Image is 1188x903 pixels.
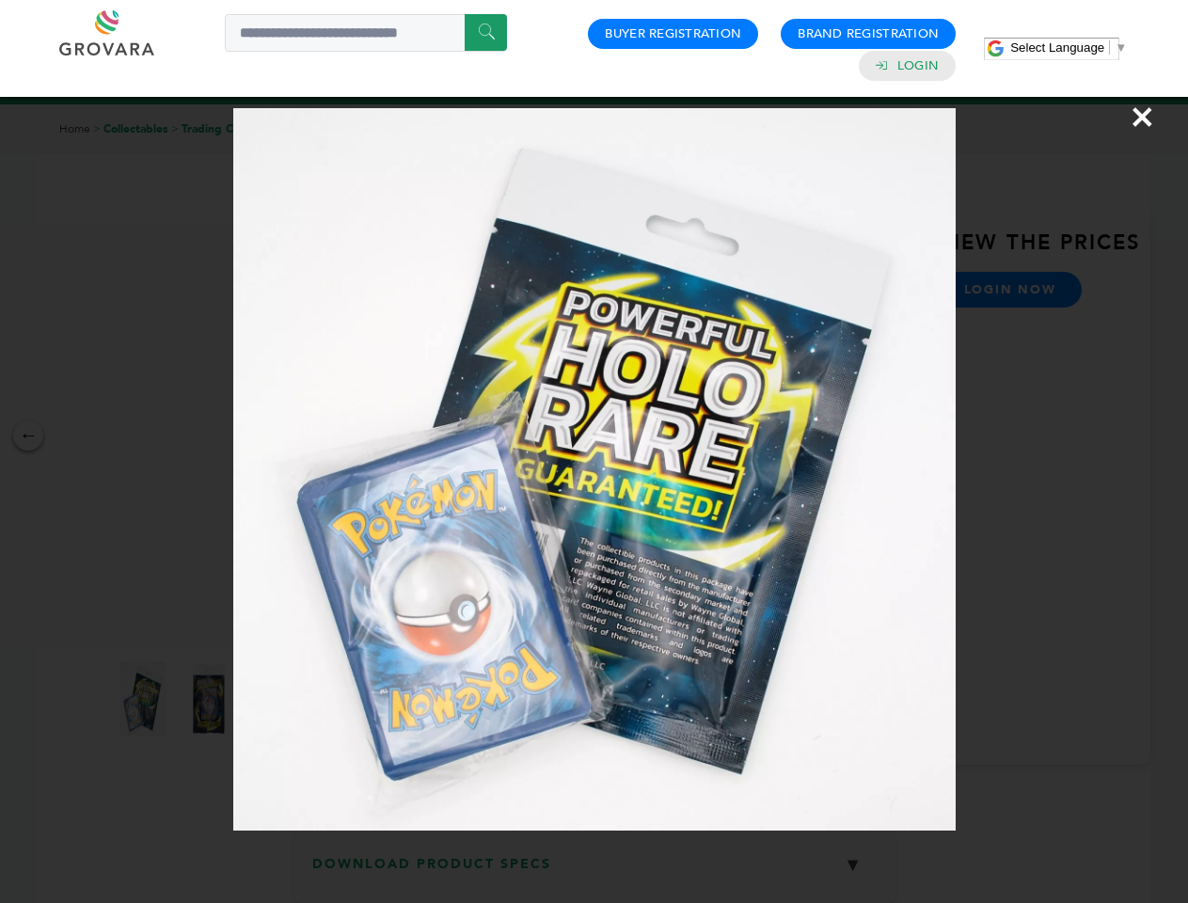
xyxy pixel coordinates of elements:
[798,25,939,42] a: Brand Registration
[1115,40,1127,55] span: ▼
[225,14,507,52] input: Search a product or brand...
[1010,40,1127,55] a: Select Language​
[1109,40,1110,55] span: ​
[233,108,956,831] img: Image Preview
[897,57,939,74] a: Login
[1130,90,1155,143] span: ×
[1010,40,1104,55] span: Select Language
[605,25,741,42] a: Buyer Registration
